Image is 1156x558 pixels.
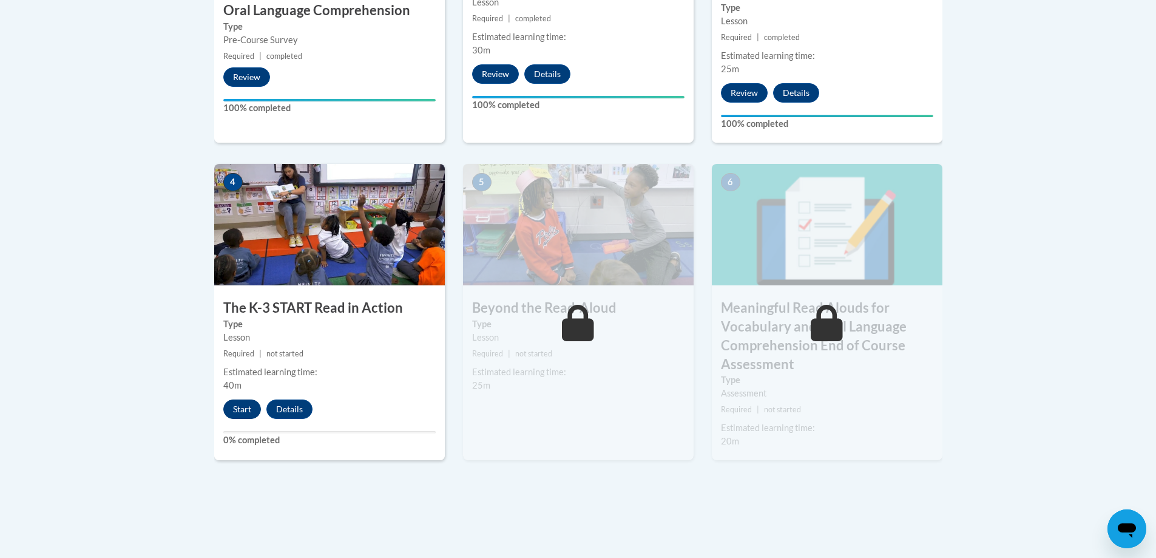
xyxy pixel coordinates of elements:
[721,49,933,63] div: Estimated learning time:
[223,52,254,61] span: Required
[721,83,768,103] button: Review
[266,349,303,358] span: not started
[515,14,551,23] span: completed
[508,349,510,358] span: |
[721,405,752,414] span: Required
[472,173,492,191] span: 5
[472,45,490,55] span: 30m
[472,331,684,344] div: Lesson
[524,64,570,84] button: Details
[508,14,510,23] span: |
[223,366,436,379] div: Estimated learning time:
[259,349,262,358] span: |
[773,83,819,103] button: Details
[223,101,436,115] label: 100% completed
[472,318,684,331] label: Type
[214,164,445,285] img: Course Image
[721,115,933,117] div: Your progress
[223,380,242,390] span: 40m
[721,373,933,387] label: Type
[472,366,684,379] div: Estimated learning time:
[721,64,739,74] span: 25m
[214,299,445,318] h3: The K-3 START Read in Action
[757,405,759,414] span: |
[223,20,436,33] label: Type
[472,98,684,112] label: 100% completed
[721,117,933,131] label: 100% completed
[757,33,759,42] span: |
[515,349,552,358] span: not started
[463,164,694,285] img: Course Image
[266,400,313,419] button: Details
[764,33,800,42] span: completed
[721,173,740,191] span: 6
[463,299,694,318] h3: Beyond the Read-Aloud
[472,64,519,84] button: Review
[472,14,503,23] span: Required
[721,421,933,435] div: Estimated learning time:
[1107,509,1146,548] iframe: Button to launch messaging window
[223,67,270,87] button: Review
[712,299,942,373] h3: Meaningful Read Alouds for Vocabulary and Oral Language Comprehension End of Course Assessment
[223,331,436,344] div: Lesson
[223,99,436,101] div: Your progress
[223,349,254,358] span: Required
[764,405,801,414] span: not started
[721,387,933,400] div: Assessment
[472,30,684,44] div: Estimated learning time:
[721,33,752,42] span: Required
[721,15,933,28] div: Lesson
[721,1,933,15] label: Type
[721,436,739,446] span: 20m
[223,173,243,191] span: 4
[266,52,302,61] span: completed
[223,400,261,419] button: Start
[472,349,503,358] span: Required
[472,380,490,390] span: 25m
[259,52,262,61] span: |
[223,33,436,47] div: Pre-Course Survey
[223,434,436,447] label: 0% completed
[223,318,436,331] label: Type
[472,96,684,98] div: Your progress
[712,164,942,285] img: Course Image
